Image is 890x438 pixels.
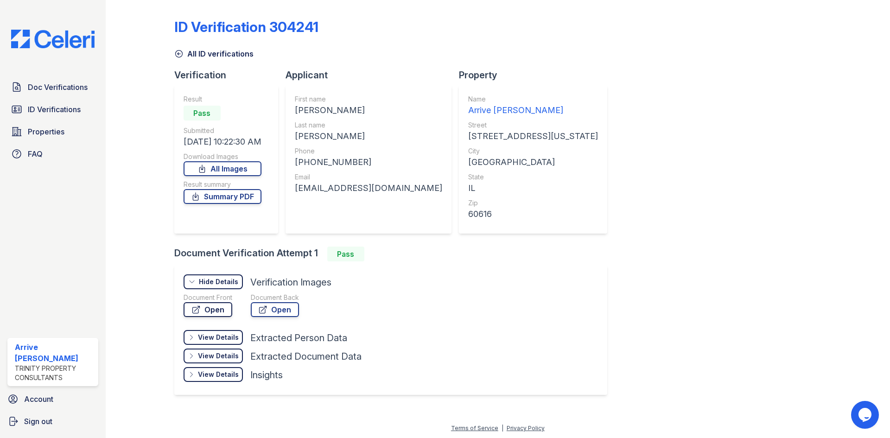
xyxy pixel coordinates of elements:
[468,172,598,182] div: State
[184,302,232,317] a: Open
[468,156,598,169] div: [GEOGRAPHIC_DATA]
[295,104,442,117] div: [PERSON_NAME]
[468,208,598,221] div: 60616
[7,145,98,163] a: FAQ
[295,121,442,130] div: Last name
[198,351,239,361] div: View Details
[184,95,261,104] div: Result
[468,146,598,156] div: City
[15,342,95,364] div: Arrive [PERSON_NAME]
[468,104,598,117] div: Arrive [PERSON_NAME]
[468,198,598,208] div: Zip
[507,425,545,432] a: Privacy Policy
[295,182,442,195] div: [EMAIL_ADDRESS][DOMAIN_NAME]
[250,331,347,344] div: Extracted Person Data
[15,364,95,382] div: Trinity Property Consultants
[4,390,102,408] a: Account
[851,401,881,429] iframe: chat widget
[184,180,261,189] div: Result summary
[7,122,98,141] a: Properties
[28,148,43,159] span: FAQ
[184,106,221,121] div: Pass
[327,247,364,261] div: Pass
[24,394,53,405] span: Account
[468,121,598,130] div: Street
[184,161,261,176] a: All Images
[184,293,232,302] div: Document Front
[198,333,239,342] div: View Details
[28,126,64,137] span: Properties
[174,48,254,59] a: All ID verifications
[7,100,98,119] a: ID Verifications
[4,412,102,431] a: Sign out
[468,182,598,195] div: IL
[174,19,318,35] div: ID Verification 304241
[502,425,503,432] div: |
[295,95,442,104] div: First name
[174,247,615,261] div: Document Verification Attempt 1
[468,130,598,143] div: [STREET_ADDRESS][US_STATE]
[251,293,299,302] div: Document Back
[251,302,299,317] a: Open
[184,135,261,148] div: [DATE] 10:22:30 AM
[468,95,598,104] div: Name
[295,156,442,169] div: [PHONE_NUMBER]
[28,104,81,115] span: ID Verifications
[28,82,88,93] span: Doc Verifications
[295,130,442,143] div: [PERSON_NAME]
[250,276,331,289] div: Verification Images
[199,277,238,286] div: Hide Details
[184,152,261,161] div: Download Images
[4,30,102,48] img: CE_Logo_Blue-a8612792a0a2168367f1c8372b55b34899dd931a85d93a1a3d3e32e68fde9ad4.png
[459,69,615,82] div: Property
[295,146,442,156] div: Phone
[250,350,362,363] div: Extracted Document Data
[468,95,598,117] a: Name Arrive [PERSON_NAME]
[250,368,283,381] div: Insights
[24,416,52,427] span: Sign out
[295,172,442,182] div: Email
[198,370,239,379] div: View Details
[451,425,498,432] a: Terms of Service
[7,78,98,96] a: Doc Verifications
[184,189,261,204] a: Summary PDF
[174,69,286,82] div: Verification
[286,69,459,82] div: Applicant
[184,126,261,135] div: Submitted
